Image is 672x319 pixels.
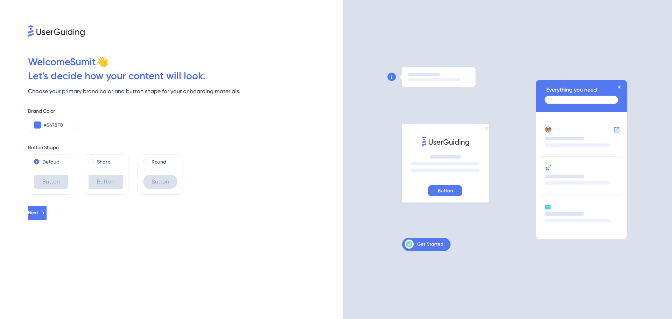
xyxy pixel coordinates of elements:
[28,69,343,83] div: Let ' s decide how your content will look.
[152,158,166,166] label: Round
[143,175,177,189] div: Button
[28,209,38,217] span: Next
[28,55,343,69] div: Welcome Sumit 👋
[97,158,111,166] label: Sharp
[42,158,59,166] label: Default
[89,175,123,189] div: Button
[28,87,343,96] div: Choose your primary brand color and button shape for your onboarding materials.
[34,175,68,189] div: Button
[28,206,47,220] button: Next
[28,107,343,115] div: Brand Color
[28,143,343,152] div: Button Shape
